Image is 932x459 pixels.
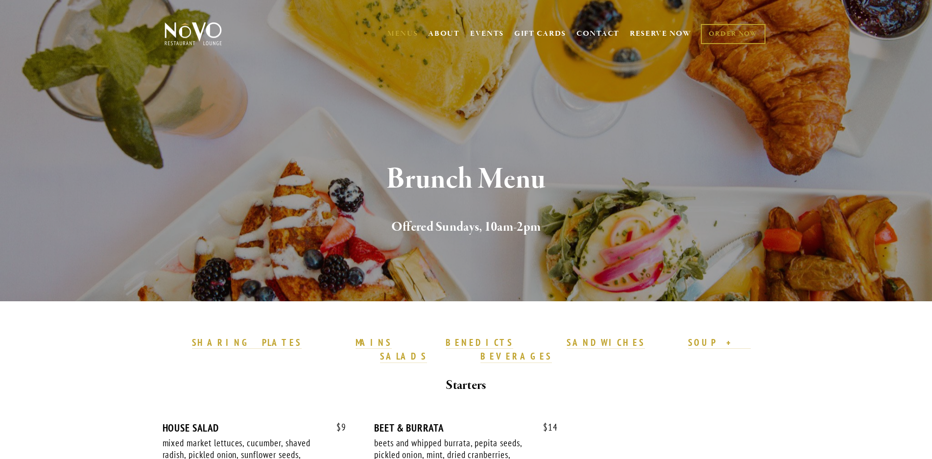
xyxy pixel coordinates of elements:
[480,350,552,362] strong: BEVERAGES
[470,29,504,39] a: EVENTS
[380,337,751,363] a: SOUP + SALADS
[356,337,392,349] a: MAINS
[163,22,224,46] img: Novo Restaurant &amp; Lounge
[336,421,341,433] span: $
[192,337,302,349] a: SHARING PLATES
[630,24,692,43] a: RESERVE NOW
[446,377,486,394] strong: Starters
[356,337,392,348] strong: MAINS
[387,29,418,39] a: MENUS
[163,422,346,434] div: HOUSE SALAD
[567,337,645,349] a: SANDWICHES
[192,337,302,348] strong: SHARING PLATES
[446,337,513,348] strong: BENEDICTS
[181,217,752,238] h2: Offered Sundays, 10am-2pm
[533,422,558,433] span: 14
[428,29,460,39] a: ABOUT
[567,337,645,348] strong: SANDWICHES
[480,350,552,363] a: BEVERAGES
[374,422,558,434] div: BEET & BURRATA
[701,24,765,44] a: ORDER NOW
[327,422,346,433] span: 9
[446,337,513,349] a: BENEDICTS
[576,24,620,43] a: CONTACT
[181,164,752,195] h1: Brunch Menu
[543,421,548,433] span: $
[514,24,566,43] a: GIFT CARDS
